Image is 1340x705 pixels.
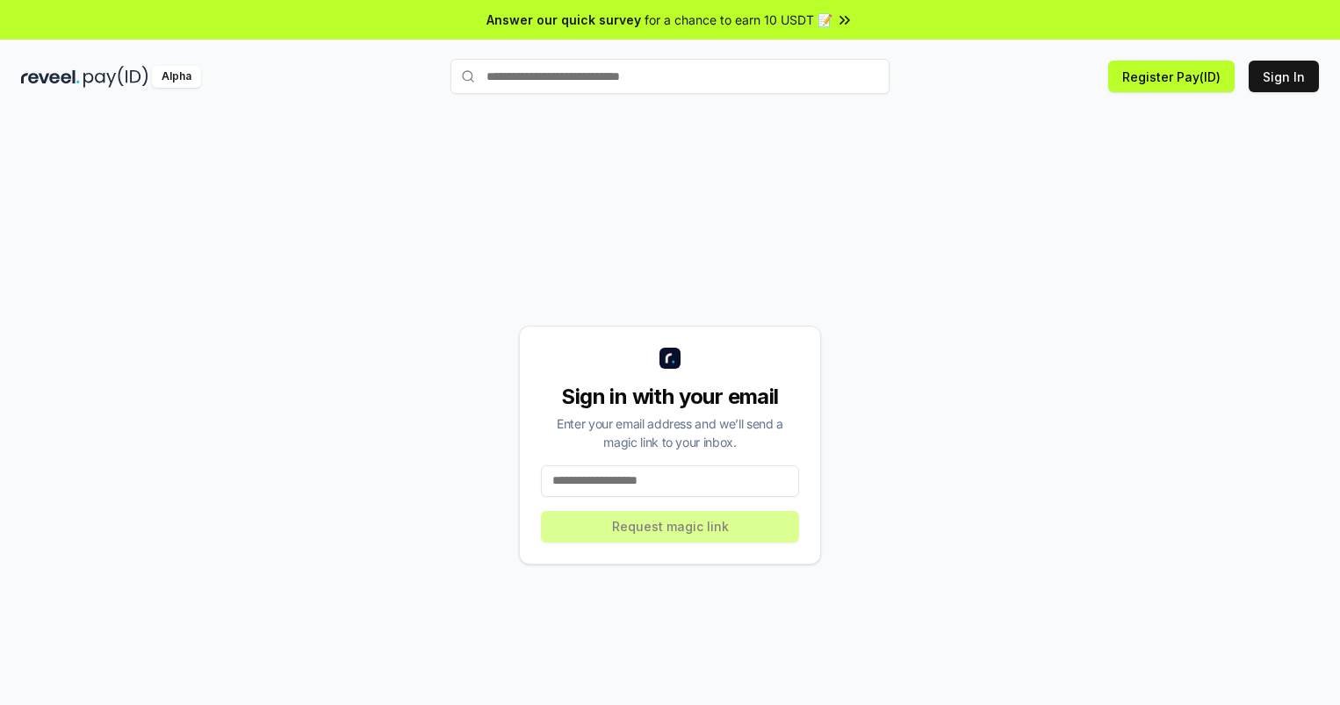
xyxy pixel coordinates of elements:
span: Answer our quick survey [486,11,641,29]
button: Register Pay(ID) [1108,61,1235,92]
span: for a chance to earn 10 USDT 📝 [645,11,832,29]
div: Enter your email address and we’ll send a magic link to your inbox. [541,414,799,451]
img: reveel_dark [21,66,80,88]
button: Sign In [1249,61,1319,92]
div: Sign in with your email [541,383,799,411]
img: pay_id [83,66,148,88]
div: Alpha [152,66,201,88]
img: logo_small [659,348,681,369]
